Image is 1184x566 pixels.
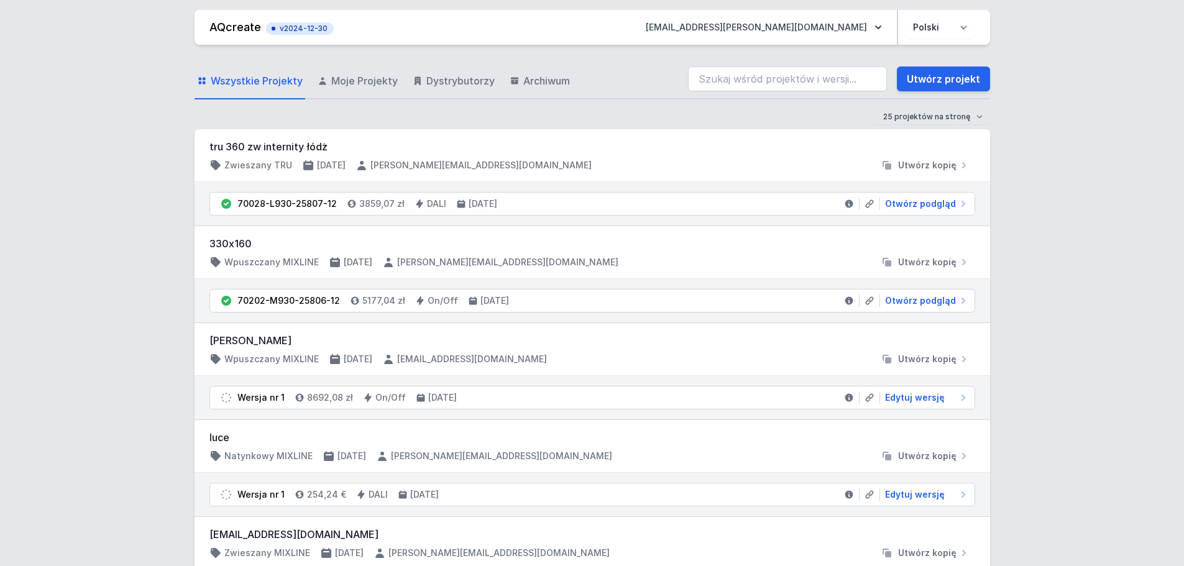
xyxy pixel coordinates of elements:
[880,198,970,210] a: Otwórz podgląd
[195,63,305,99] a: Wszystkie Projekty
[388,547,610,559] h4: [PERSON_NAME][EMAIL_ADDRESS][DOMAIN_NAME]
[876,159,975,171] button: Utwórz kopię
[636,16,892,39] button: [EMAIL_ADDRESS][PERSON_NAME][DOMAIN_NAME]
[427,198,446,210] h4: DALI
[410,488,439,501] h4: [DATE]
[224,547,310,559] h4: Zwieszany MIXLINE
[209,236,975,251] h3: 330x160
[224,450,313,462] h4: Natynkowy MIXLINE
[428,294,458,307] h4: On/Off
[885,198,956,210] span: Otwórz podgląd
[507,63,572,99] a: Archiwum
[266,20,334,35] button: v2024-12-30
[480,294,509,307] h4: [DATE]
[224,159,292,171] h4: Zwieszany TRU
[272,24,328,34] span: v2024-12-30
[209,333,975,348] h3: [PERSON_NAME]
[426,73,495,88] span: Dystrybutorzy
[397,256,618,268] h4: [PERSON_NAME][EMAIL_ADDRESS][DOMAIN_NAME]
[885,391,945,404] span: Edytuj wersję
[880,488,970,501] a: Edytuj wersję
[237,294,340,307] div: 70202-M930-25806-12
[209,430,975,445] h3: luce
[331,73,398,88] span: Moje Projekty
[362,294,405,307] h4: 5177,04 zł
[209,139,975,154] h3: tru 360 zw internity łódż
[369,488,388,501] h4: DALI
[876,450,975,462] button: Utwórz kopię
[344,353,372,365] h4: [DATE]
[898,256,957,268] span: Utwórz kopię
[391,450,612,462] h4: [PERSON_NAME][EMAIL_ADDRESS][DOMAIN_NAME]
[897,66,990,91] a: Utwórz projekt
[335,547,364,559] h4: [DATE]
[237,488,285,501] div: Wersja nr 1
[370,159,592,171] h4: [PERSON_NAME][EMAIL_ADDRESS][DOMAIN_NAME]
[880,294,970,307] a: Otwórz podgląd
[885,488,945,501] span: Edytuj wersję
[211,73,303,88] span: Wszystkie Projekty
[317,159,346,171] h4: [DATE]
[337,450,366,462] h4: [DATE]
[898,159,957,171] span: Utwórz kopię
[307,391,353,404] h4: 8692,08 zł
[224,353,319,365] h4: Wpuszczany MIXLINE
[898,547,957,559] span: Utwórz kopię
[237,198,337,210] div: 70028-L930-25807-12
[220,391,232,404] img: draft.svg
[885,294,956,307] span: Otwórz podgląd
[876,256,975,268] button: Utwórz kopię
[880,391,970,404] a: Edytuj wersję
[237,391,285,404] div: Wersja nr 1
[523,73,570,88] span: Archiwum
[344,256,372,268] h4: [DATE]
[906,16,975,39] select: Wybierz język
[898,353,957,365] span: Utwórz kopię
[224,256,319,268] h4: Wpuszczany MIXLINE
[209,527,975,542] h3: [EMAIL_ADDRESS][DOMAIN_NAME]
[469,198,497,210] h4: [DATE]
[410,63,497,99] a: Dystrybutorzy
[375,391,406,404] h4: On/Off
[898,450,957,462] span: Utwórz kopię
[397,353,547,365] h4: [EMAIL_ADDRESS][DOMAIN_NAME]
[359,198,405,210] h4: 3859,07 zł
[209,21,261,34] a: AQcreate
[876,353,975,365] button: Utwórz kopię
[315,63,400,99] a: Moje Projekty
[428,391,457,404] h4: [DATE]
[876,547,975,559] button: Utwórz kopię
[688,66,887,91] input: Szukaj wśród projektów i wersji...
[307,488,346,501] h4: 254,24 €
[220,488,232,501] img: draft.svg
